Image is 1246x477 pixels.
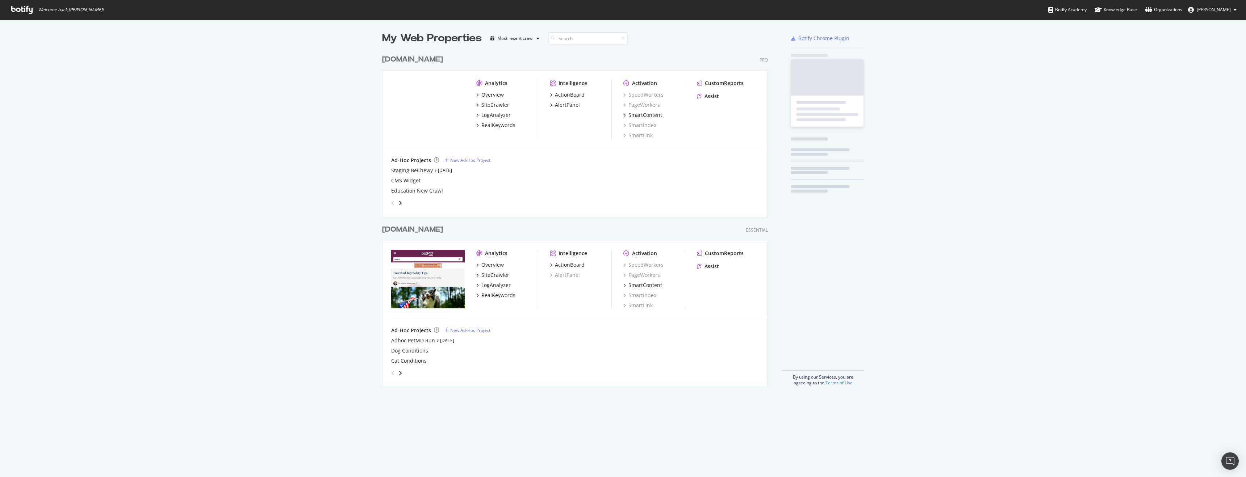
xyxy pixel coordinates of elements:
[476,111,511,119] a: LogAnalyzer
[550,271,580,279] a: AlertPanel
[476,261,504,269] a: Overview
[760,57,768,63] div: Pro
[623,91,664,98] a: SpeedWorkers
[391,80,465,138] img: www.chewy.com
[705,80,744,87] div: CustomReports
[481,292,515,299] div: RealKeywords
[550,261,585,269] a: ActionBoard
[382,46,774,386] div: grid
[697,263,719,270] a: Assist
[746,227,768,233] div: Essential
[1221,452,1239,470] div: Open Intercom Messenger
[450,157,490,163] div: New Ad-Hoc Project
[623,302,653,309] a: SmartLink
[1182,4,1242,16] button: [PERSON_NAME]
[388,197,398,209] div: angle-left
[481,282,511,289] div: LogAnalyzer
[481,122,515,129] div: RealKeywords
[476,101,509,109] a: SiteCrawler
[1048,6,1087,13] div: Botify Academy
[481,111,511,119] div: LogAnalyzer
[481,261,504,269] div: Overview
[476,282,511,289] a: LogAnalyzer
[476,122,515,129] a: RealKeywords
[704,93,719,100] div: Assist
[391,157,431,164] div: Ad-Hoc Projects
[623,101,660,109] a: PageWorkers
[38,7,104,13] span: Welcome back, [PERSON_NAME] !
[782,370,864,386] div: By using our Services, you are agreeing to the
[697,93,719,100] a: Assist
[550,91,585,98] a: ActionBoard
[391,327,431,334] div: Ad-Hoc Projects
[391,167,433,174] a: Staging BeChewy
[481,101,509,109] div: SiteCrawler
[398,199,403,207] div: angle-right
[391,357,427,364] a: Cat Conditions
[388,367,398,379] div: angle-left
[476,292,515,299] a: RealKeywords
[559,80,587,87] div: Intelligence
[1197,7,1231,13] span: Steve Valenza
[632,250,657,257] div: Activation
[623,282,662,289] a: SmartContent
[391,347,428,354] a: Dog Conditions
[632,80,657,87] div: Activation
[481,91,504,98] div: Overview
[445,157,490,163] a: New Ad-Hoc Project
[825,380,853,386] a: Terms of Use
[623,132,653,139] a: SmartLink
[555,261,585,269] div: ActionBoard
[628,111,662,119] div: SmartContent
[555,101,580,109] div: AlertPanel
[798,35,849,42] div: Botify Chrome Plugin
[623,292,656,299] a: SmartIndex
[488,33,542,44] button: Most recent crawl
[555,91,585,98] div: ActionBoard
[382,54,446,65] a: [DOMAIN_NAME]
[559,250,587,257] div: Intelligence
[445,327,490,333] a: New Ad-Hoc Project
[623,261,664,269] a: SpeedWorkers
[623,122,656,129] a: SmartIndex
[623,111,662,119] a: SmartContent
[705,250,744,257] div: CustomReports
[476,271,509,279] a: SiteCrawler
[438,167,452,173] a: [DATE]
[497,36,534,41] div: Most recent crawl
[485,80,507,87] div: Analytics
[382,224,446,235] a: [DOMAIN_NAME]
[697,250,744,257] a: CustomReports
[382,31,482,46] div: My Web Properties
[623,271,660,279] div: PageWorkers
[391,177,421,184] a: CMS Widget
[391,250,465,308] img: www.petmd.com
[382,224,443,235] div: [DOMAIN_NAME]
[398,370,403,377] div: angle-right
[550,101,580,109] a: AlertPanel
[382,54,443,65] div: [DOMAIN_NAME]
[481,271,509,279] div: SiteCrawler
[791,35,849,42] a: Botify Chrome Plugin
[704,263,719,270] div: Assist
[476,91,504,98] a: Overview
[628,282,662,289] div: SmartContent
[391,187,443,194] a: Education New Crawl
[1145,6,1182,13] div: Organizations
[548,32,628,45] input: Search
[450,327,490,333] div: New Ad-Hoc Project
[485,250,507,257] div: Analytics
[391,337,435,344] a: Adhoc PetMD Run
